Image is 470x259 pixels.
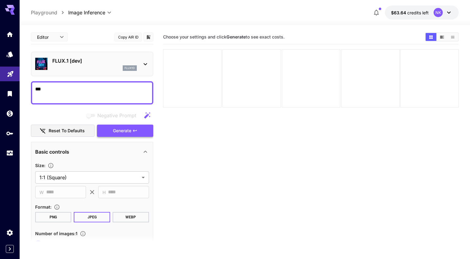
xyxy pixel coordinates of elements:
button: Expand sidebar [6,245,14,253]
span: Choose your settings and click to see exact costs. [163,34,285,39]
div: Settings [6,229,13,236]
div: Show media in grid viewShow media in video viewShow media in list view [425,32,459,42]
div: NK [434,8,443,17]
div: Models [6,50,13,58]
span: Generate [113,127,131,135]
button: Add to library [146,33,151,41]
button: Choose the file format for the output image. [51,204,62,210]
p: flux1d [125,66,135,70]
div: Wallet [6,110,13,117]
span: Image Inference [68,9,105,16]
div: Home [6,31,13,38]
div: API Keys [6,129,13,137]
button: WEBP [113,212,149,222]
span: 1:1 (Square) [39,174,139,181]
div: Basic controls [35,144,149,159]
span: credits left [407,10,429,15]
button: Generate [97,125,153,137]
button: Show media in video view [437,33,447,41]
span: Editor [37,34,56,40]
div: $63.6386 [391,9,429,16]
span: Format : [35,204,51,210]
div: Usage [6,149,13,157]
p: FLUX.1 [dev] [52,57,137,64]
button: PNG [35,212,72,222]
span: Negative Prompt [97,112,136,119]
span: Number of images : 1 [35,231,77,236]
span: Negative prompts are not compatible with the selected model. [85,111,141,119]
a: Playground [31,9,57,16]
span: $63.64 [391,10,407,15]
b: Generate [226,34,246,39]
div: Library [6,90,13,97]
button: JPEG [74,212,110,222]
span: H [103,189,106,196]
button: $63.6386NK [385,5,459,20]
div: FLUX.1 [dev]flux1d [35,55,149,73]
span: W [39,189,44,196]
button: Specify how many images to generate in a single request. Each image generation will be charged se... [77,231,88,237]
button: Show media in grid view [426,33,436,41]
button: Copy AIR ID [114,33,142,42]
span: Size : [35,163,45,168]
div: Playground [7,68,14,76]
p: Basic controls [35,148,69,155]
button: Show media in list view [447,33,458,41]
nav: breadcrumb [31,9,68,16]
button: Adjust the dimensions of the generated image by specifying its width and height in pixels, or sel... [45,162,56,169]
button: Reset to defaults [31,125,95,137]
